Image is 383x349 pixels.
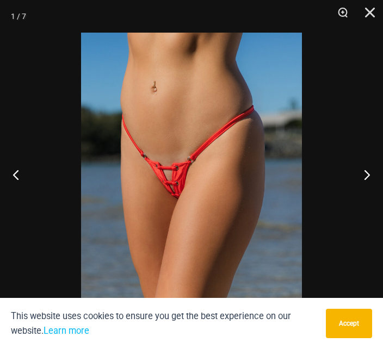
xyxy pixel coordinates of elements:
button: Accept [326,309,372,338]
p: This website uses cookies to ensure you get the best experience on our website. [11,309,318,338]
div: 1 / 7 [11,8,26,24]
button: Next [342,147,383,202]
a: Learn more [44,326,89,336]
